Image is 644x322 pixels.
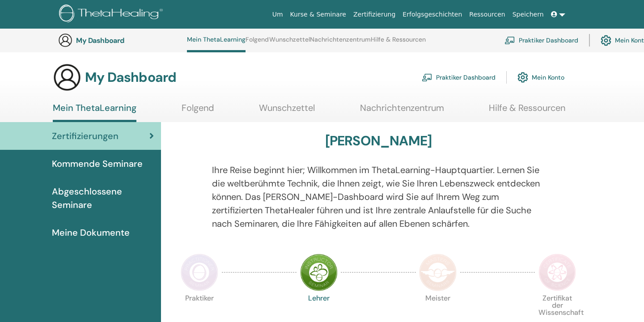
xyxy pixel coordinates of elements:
[259,102,315,120] a: Wunschzettel
[509,6,547,23] a: Speichern
[399,6,466,23] a: Erfolgsgeschichten
[422,73,432,81] img: chalkboard-teacher.svg
[419,254,457,291] img: Master
[517,68,564,87] a: Mein Konto
[246,36,269,50] a: Folgend
[52,226,130,239] span: Meine Dokumente
[300,254,338,291] img: Instructor
[85,69,176,85] h3: My Dashboard
[601,33,611,48] img: cog.svg
[538,254,576,291] img: Certificate of Science
[466,6,508,23] a: Ressourcen
[371,36,426,50] a: Hilfe & Ressourcen
[182,102,214,120] a: Folgend
[422,68,496,87] a: Praktiker Dashboard
[53,63,81,92] img: generic-user-icon.jpg
[52,157,143,170] span: Kommende Seminare
[360,102,444,120] a: Nachrichtenzentrum
[53,102,136,122] a: Mein ThetaLearning
[350,6,399,23] a: Zertifizierung
[517,70,528,85] img: cog.svg
[212,163,545,230] p: Ihre Reise beginnt hier; Willkommen im ThetaLearning-Hauptquartier. Lernen Sie die weltberühmte T...
[489,102,565,120] a: Hilfe & Ressourcen
[269,6,287,23] a: Um
[52,129,119,143] span: Zertifizierungen
[59,4,166,25] img: logo.png
[52,185,154,212] span: Abgeschlossene Seminare
[287,6,350,23] a: Kurse & Seminare
[504,36,515,44] img: chalkboard-teacher.svg
[504,30,578,50] a: Praktiker Dashboard
[181,254,218,291] img: Practitioner
[325,133,432,149] h3: [PERSON_NAME]
[76,36,165,45] h3: My Dashboard
[187,36,246,52] a: Mein ThetaLearning
[269,36,310,50] a: Wunschzettel
[58,33,72,47] img: generic-user-icon.jpg
[310,36,371,50] a: Nachrichtenzentrum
